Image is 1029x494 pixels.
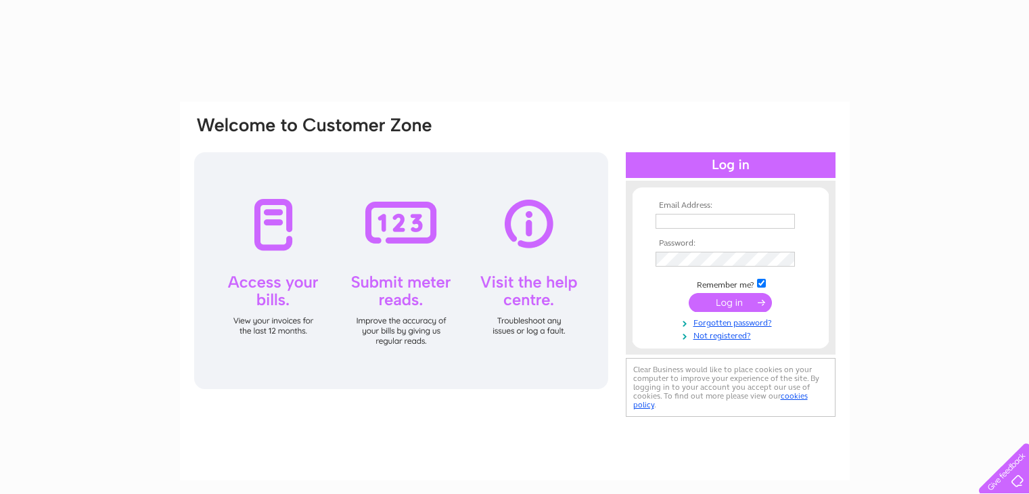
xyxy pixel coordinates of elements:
a: cookies policy [633,391,808,409]
div: Clear Business would like to place cookies on your computer to improve your experience of the sit... [626,358,836,417]
a: Forgotten password? [656,315,809,328]
a: Not registered? [656,328,809,341]
th: Email Address: [652,201,809,210]
input: Submit [689,293,772,312]
td: Remember me? [652,277,809,290]
th: Password: [652,239,809,248]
